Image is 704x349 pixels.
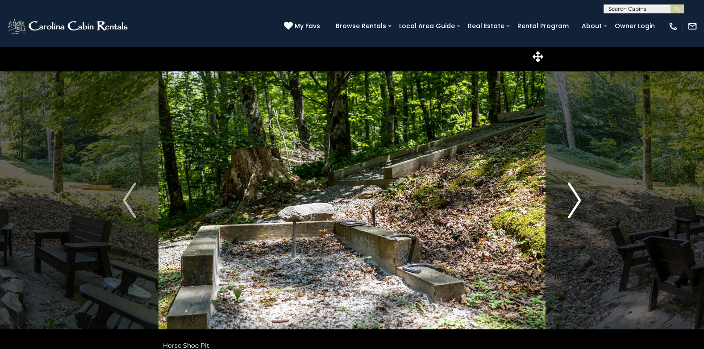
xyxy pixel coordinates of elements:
img: phone-regular-white.png [668,21,678,31]
img: arrow [568,183,581,218]
img: White-1-2.png [7,17,130,35]
a: Browse Rentals [331,19,391,33]
a: Rental Program [513,19,573,33]
a: Owner Login [610,19,659,33]
a: Local Area Guide [395,19,459,33]
span: My Favs [295,21,320,31]
img: mail-regular-white.png [687,21,697,31]
a: My Favs [284,21,322,31]
img: arrow [123,183,136,218]
a: About [577,19,606,33]
a: Real Estate [463,19,509,33]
